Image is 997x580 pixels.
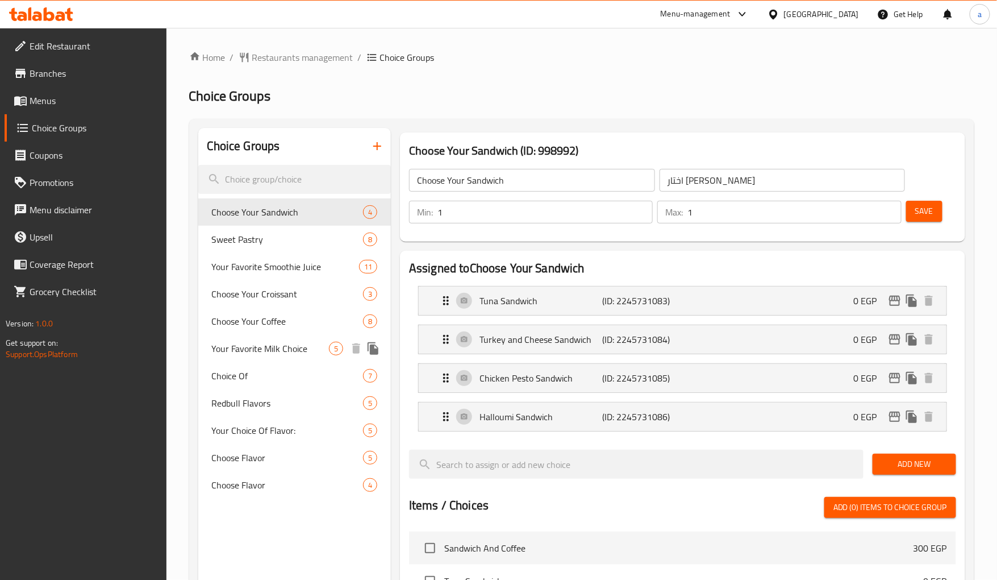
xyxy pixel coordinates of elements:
button: edit [886,331,903,348]
nav: breadcrumb [189,51,974,64]
span: 8 [364,316,377,327]
h2: Items / Choices [409,497,489,514]
span: Choose Your Coffee [212,314,363,328]
div: Expand [419,287,946,315]
p: (ID: 2245731086) [602,410,684,424]
span: 4 [364,207,377,218]
h3: Choose Your Sandwich (ID: 998992) [409,142,956,160]
span: Your Favorite Smoothie Juice [212,260,359,274]
span: 3 [364,289,377,300]
div: Choose Your Croissant3 [198,280,391,308]
span: Version: [6,316,34,331]
span: Choice Groups [189,83,271,109]
div: [GEOGRAPHIC_DATA] [784,8,859,20]
p: 0 EGP [854,410,886,424]
div: Choices [363,424,377,437]
div: Choices [363,205,377,219]
button: delete [920,292,937,309]
span: 4 [364,480,377,491]
li: / [358,51,362,64]
span: Choose Flavor [212,451,363,465]
a: Home [189,51,226,64]
div: Choices [363,451,377,465]
span: 1.0.0 [35,316,53,331]
span: Menus [30,94,157,107]
span: Choose Your Croissant [212,287,363,301]
span: Choose Flavor [212,478,363,492]
span: 8 [364,234,377,245]
div: Your Favorite Milk Choice5deleteduplicate [198,335,391,362]
div: Choices [363,396,377,410]
div: Choose Flavor5 [198,444,391,471]
div: Choose Your Sandwich4 [198,198,391,226]
button: Save [906,201,942,222]
a: Choice Groups [5,114,166,142]
a: Promotions [5,169,166,196]
div: Expand [419,403,946,431]
span: Redbull Flavors [212,396,363,410]
button: edit [886,292,903,309]
div: Sweet Pastry8 [198,226,391,253]
button: delete [920,331,937,348]
input: search [198,165,391,194]
span: Add New [882,457,947,471]
div: Choices [363,314,377,328]
span: 5 [364,425,377,436]
div: Choose Flavor4 [198,471,391,499]
li: Expand [409,359,956,397]
div: Choice Of7 [198,362,391,390]
span: Choice Groups [380,51,435,64]
span: 7 [364,371,377,382]
button: duplicate [903,331,920,348]
button: Add (0) items to choice group [824,497,956,518]
div: Choices [363,287,377,301]
a: Support.OpsPlatform [6,347,78,362]
li: Expand [409,320,956,359]
h2: Assigned to Choose Your Sandwich [409,260,956,277]
span: Choose Your Sandwich [212,205,363,219]
a: Menus [5,87,166,114]
span: Coupons [30,148,157,162]
span: Menu disclaimer [30,203,157,217]
p: 0 EGP [854,333,886,346]
button: delete [920,370,937,387]
p: Max: [665,205,683,219]
div: Your Favorite Smoothie Juice11 [198,253,391,280]
a: Restaurants management [239,51,353,64]
button: edit [886,408,903,425]
input: search [409,450,863,479]
span: Coverage Report [30,258,157,271]
div: Choices [363,478,377,492]
div: Your Choice Of Flavor:5 [198,417,391,444]
p: (ID: 2245731084) [602,333,684,346]
div: Choices [363,369,377,383]
span: Grocery Checklist [30,285,157,299]
span: Upsell [30,230,157,244]
p: 300 EGP [913,541,947,555]
button: Add New [873,454,956,475]
a: Coupons [5,142,166,169]
h2: Choice Groups [207,138,280,155]
span: Your Choice Of Flavor: [212,424,363,437]
a: Branches [5,60,166,87]
span: Choice Groups [32,121,157,135]
p: Tuna Sandwich [479,294,602,308]
span: Select choice [418,536,442,560]
div: Expand [419,364,946,392]
div: Redbull Flavors5 [198,390,391,417]
span: Save [915,204,933,218]
p: 0 EGP [854,294,886,308]
button: delete [348,340,365,357]
p: 0 EGP [854,371,886,385]
p: Chicken Pesto Sandwich [479,371,602,385]
span: 5 [364,453,377,463]
button: delete [920,408,937,425]
span: Sweet Pastry [212,233,363,246]
button: duplicate [903,370,920,387]
span: 11 [360,262,377,272]
span: 5 [329,343,343,354]
div: Menu-management [661,7,731,21]
div: Choices [329,342,343,355]
p: Halloumi Sandwich [479,410,602,424]
a: Coverage Report [5,251,166,278]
